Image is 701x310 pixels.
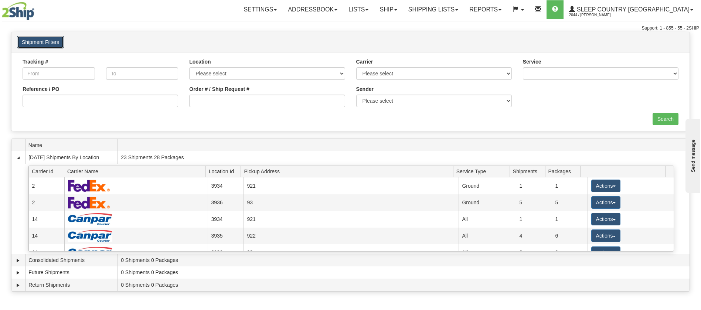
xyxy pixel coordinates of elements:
[591,213,621,225] button: Actions
[459,211,516,228] td: All
[118,151,690,164] td: 23 Shipments 28 Packages
[591,229,621,242] button: Actions
[244,244,459,261] td: 93
[244,211,459,228] td: 921
[28,194,64,211] td: 2
[464,0,507,19] a: Reports
[68,213,112,225] img: Canpar
[208,211,244,228] td: 3934
[548,166,581,177] span: Packages
[67,166,205,177] span: Carrier Name
[23,85,59,93] label: Reference / PO
[17,36,64,48] button: Shipment Filters
[459,177,516,194] td: Ground
[552,177,588,194] td: 1
[208,194,244,211] td: 3936
[14,269,22,276] a: Expand
[356,58,373,65] label: Carrier
[552,211,588,228] td: 1
[244,166,453,177] span: Pickup Address
[516,211,552,228] td: 1
[374,0,402,19] a: Ship
[25,279,118,291] td: Return Shipments
[28,228,64,244] td: 14
[189,58,211,65] label: Location
[238,0,282,19] a: Settings
[23,67,95,80] input: From
[244,228,459,244] td: 922
[516,177,552,194] td: 1
[28,211,64,228] td: 14
[523,58,541,65] label: Service
[68,180,110,192] img: FedEx Express®
[343,0,374,19] a: Lists
[25,254,118,266] td: Consolidated Shipments
[25,151,118,164] td: [DATE] Shipments By Location
[208,244,244,261] td: 3936
[2,25,699,31] div: Support: 1 - 855 - 55 - 2SHIP
[6,6,68,12] div: Send message
[208,177,244,194] td: 3934
[564,0,699,19] a: Sleep Country [GEOGRAPHIC_DATA] 2044 / [PERSON_NAME]
[591,246,621,259] button: Actions
[106,67,178,80] input: To
[14,154,22,161] a: Collapse
[244,177,459,194] td: 921
[28,177,64,194] td: 2
[591,196,621,209] button: Actions
[32,166,64,177] span: Carrier Id
[653,113,678,125] input: Search
[2,2,34,20] img: logo2044.jpg
[459,194,516,211] td: Ground
[684,117,700,193] iframe: chat widget
[118,254,690,266] td: 0 Shipments 0 Packages
[68,230,112,242] img: Canpar
[25,266,118,279] td: Future Shipments
[552,244,588,261] td: 9
[244,194,459,211] td: 93
[516,244,552,261] td: 6
[118,279,690,291] td: 0 Shipments 0 Packages
[208,228,244,244] td: 3935
[14,257,22,264] a: Expand
[68,197,110,209] img: FedEx Express®
[569,11,625,19] span: 2044 / [PERSON_NAME]
[209,166,241,177] span: Location Id
[189,85,249,93] label: Order # / Ship Request #
[356,85,374,93] label: Sender
[403,0,464,19] a: Shipping lists
[552,228,588,244] td: 6
[459,228,516,244] td: All
[516,228,552,244] td: 4
[14,282,22,289] a: Expand
[28,244,64,261] td: 14
[513,166,545,177] span: Shipments
[575,6,690,13] span: Sleep Country [GEOGRAPHIC_DATA]
[282,0,343,19] a: Addressbook
[552,194,588,211] td: 5
[23,58,48,65] label: Tracking #
[516,194,552,211] td: 5
[68,247,112,259] img: Canpar
[28,139,118,151] span: Name
[591,180,621,192] button: Actions
[459,244,516,261] td: All
[456,166,510,177] span: Service Type
[118,266,690,279] td: 0 Shipments 0 Packages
